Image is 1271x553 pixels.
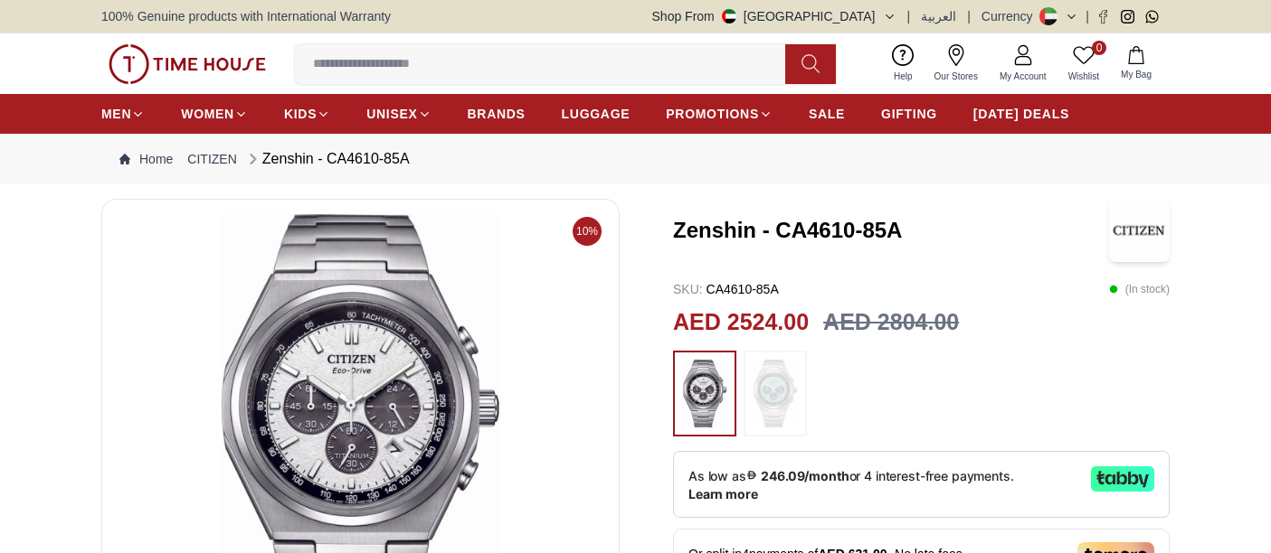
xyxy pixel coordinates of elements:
a: BRANDS [468,98,526,130]
a: UNISEX [366,98,431,130]
a: CITIZEN [187,150,236,168]
span: BRANDS [468,105,526,123]
span: 10% [573,217,602,246]
p: CA4610-85A [673,280,779,298]
a: 0Wishlist [1058,41,1110,87]
a: LUGGAGE [562,98,631,130]
button: Shop From[GEOGRAPHIC_DATA] [652,7,896,25]
button: My Bag [1110,42,1162,85]
span: KIDS [284,105,317,123]
span: | [967,7,971,25]
span: UNISEX [366,105,417,123]
span: PROMOTIONS [666,105,759,123]
a: [DATE] DEALS [973,98,1069,130]
span: SKU : [673,282,703,296]
a: PROMOTIONS [666,98,773,130]
a: Instagram [1121,10,1134,23]
span: [DATE] DEALS [973,105,1069,123]
a: SALE [809,98,845,130]
span: 0 [1092,41,1106,55]
img: ... [682,360,727,427]
a: Whatsapp [1145,10,1159,23]
img: ... [753,360,798,427]
a: Our Stores [924,41,989,87]
a: Facebook [1096,10,1110,23]
span: Wishlist [1061,70,1106,83]
span: LUGGAGE [562,105,631,123]
button: العربية [921,7,956,25]
span: SALE [809,105,845,123]
p: ( In stock ) [1109,280,1170,298]
h3: Zenshin - CA4610-85A [673,216,1109,245]
nav: Breadcrumb [101,134,1170,184]
h2: AED 2524.00 [673,305,809,340]
a: KIDS [284,98,330,130]
span: Our Stores [927,70,985,83]
img: United Arab Emirates [722,9,736,23]
img: Zenshin - CA4610-85A [1109,199,1170,262]
span: GIFTING [881,105,937,123]
span: Help [887,70,920,83]
a: Help [883,41,924,87]
h3: AED 2804.00 [823,305,959,340]
span: MEN [101,105,131,123]
a: Home [119,150,173,168]
span: WOMEN [181,105,234,123]
div: Zenshin - CA4610-85A [244,148,410,170]
span: 100% Genuine products with International Warranty [101,7,391,25]
a: MEN [101,98,145,130]
a: WOMEN [181,98,248,130]
a: GIFTING [881,98,937,130]
img: ... [109,44,266,84]
div: Currency [982,7,1040,25]
span: My Account [992,70,1054,83]
span: | [1086,7,1089,25]
span: | [907,7,911,25]
span: My Bag [1114,68,1159,81]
